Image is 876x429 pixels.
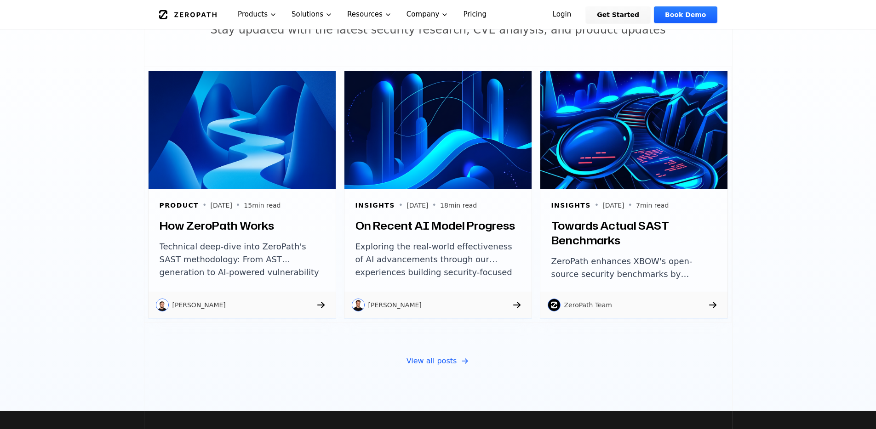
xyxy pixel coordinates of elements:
[149,71,336,189] img: How ZeroPath Works
[636,201,669,210] p: 7 min read
[144,67,340,322] a: How ZeroPath WorksProduct•[DATE]•15min readHow ZeroPath WorksTechnical deep-dive into ZeroPath's ...
[432,200,436,211] span: •
[172,300,226,310] p: [PERSON_NAME]
[160,201,199,210] h6: Product
[628,200,632,211] span: •
[211,23,666,37] h5: Stay updated with the latest security research, CVE analysis, and product updates
[202,200,206,211] span: •
[602,201,624,210] p: [DATE]
[586,6,650,23] a: Get Started
[551,255,716,281] p: ZeroPath enhances XBOW's open-source security benchmarks by removing AI-favoring hints, adding fa...
[407,201,428,210] p: [DATE]
[595,200,599,211] span: •
[156,299,169,311] img: Raphael Karger
[355,240,521,281] p: Exploring the real-world effectiveness of AI advancements through our experiences building securi...
[551,201,591,210] h6: Insights
[352,299,365,311] img: Dean Valentine
[548,299,561,311] img: ZeroPath Team
[160,240,325,281] p: Technical deep-dive into ZeroPath's SAST methodology: From AST generation to AI-powered vulnerabi...
[542,6,583,23] a: Login
[407,356,470,367] a: View all posts
[368,300,422,310] p: [PERSON_NAME]
[340,67,536,322] a: On Recent AI Model ProgressInsights•[DATE]•18min readOn Recent AI Model ProgressExploring the rea...
[355,201,395,210] h6: Insights
[564,300,612,310] p: ZeroPath Team
[551,218,716,248] h3: Towards Actual SAST Benchmarks
[399,200,403,211] span: •
[540,71,727,189] img: Towards Actual SAST Benchmarks
[160,218,325,233] h3: How ZeroPath Works
[244,201,281,210] p: 15 min read
[355,218,521,233] h3: On Recent AI Model Progress
[654,6,717,23] a: Book Demo
[211,201,232,210] p: [DATE]
[440,201,477,210] p: 18 min read
[236,200,240,211] span: •
[536,67,732,322] a: Towards Actual SAST BenchmarksInsights•[DATE]•7min readTowards Actual SAST BenchmarksZeroPath enh...
[344,71,532,189] img: On Recent AI Model Progress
